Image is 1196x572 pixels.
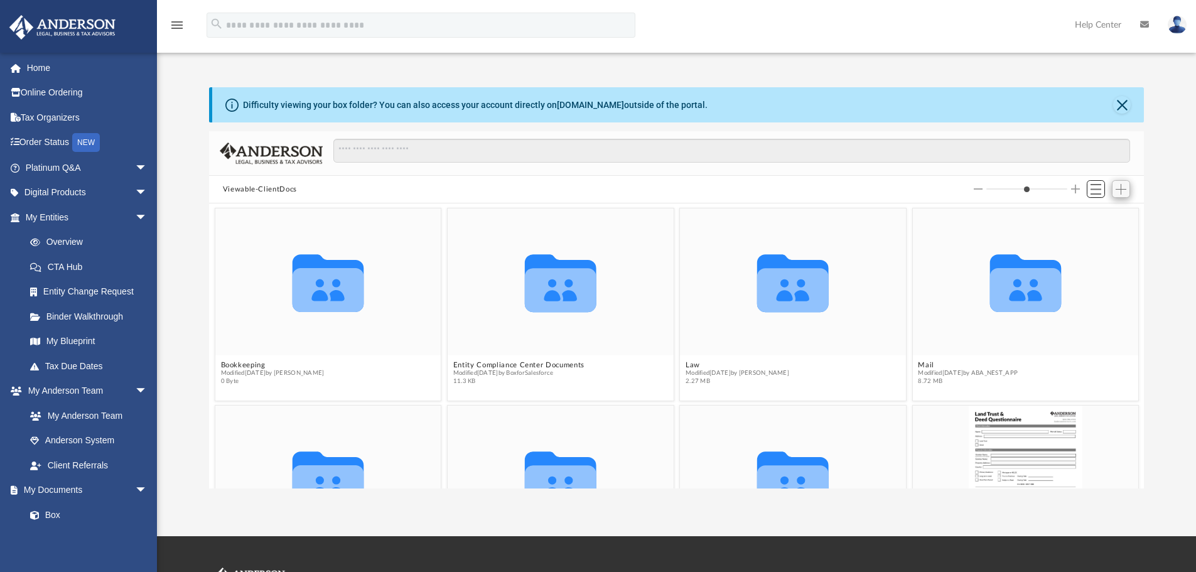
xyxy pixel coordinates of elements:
span: arrow_drop_down [135,205,160,230]
div: NEW [72,133,100,152]
a: Order StatusNEW [9,130,166,156]
a: Overview [18,230,166,255]
div: grid [209,203,1145,488]
a: My Documentsarrow_drop_down [9,478,160,503]
a: Entity Change Request [18,279,166,305]
span: 2.27 MB [686,377,789,386]
span: arrow_drop_down [135,379,160,404]
a: Binder Walkthrough [18,304,166,329]
button: Entity Compliance Center Documents [453,361,585,369]
a: Platinum Q&Aarrow_drop_down [9,155,166,180]
a: My Entitiesarrow_drop_down [9,205,166,230]
button: Law [686,361,789,369]
span: Modified [DATE] by BoxforSalesforce [453,369,585,377]
button: Switch to List View [1087,180,1106,198]
a: Digital Productsarrow_drop_down [9,180,166,205]
a: Online Ordering [9,80,166,105]
span: arrow_drop_down [135,155,160,181]
img: Anderson Advisors Platinum Portal [6,15,119,40]
button: Close [1113,96,1131,114]
span: arrow_drop_down [135,478,160,504]
input: Search files and folders [333,139,1130,163]
a: My Anderson Team [18,403,154,428]
a: Client Referrals [18,453,160,478]
a: Anderson System [18,428,160,453]
span: 11.3 KB [453,377,585,386]
a: Tax Due Dates [18,353,166,379]
a: Tax Organizers [9,105,166,130]
button: Add [1112,180,1131,198]
input: Column size [986,185,1067,193]
a: menu [170,24,185,33]
button: Increase column size [1071,185,1080,193]
a: Box [18,502,154,527]
span: Modified [DATE] by ABA_NEST_APP [918,369,1018,377]
button: Decrease column size [974,185,983,193]
span: Modified [DATE] by [PERSON_NAME] [220,369,324,377]
img: User Pic [1168,16,1187,34]
span: Modified [DATE] by [PERSON_NAME] [686,369,789,377]
div: Difficulty viewing your box folder? You can also access your account directly on outside of the p... [243,99,708,112]
a: [DOMAIN_NAME] [557,100,624,110]
button: Mail [918,361,1018,369]
span: arrow_drop_down [135,180,160,206]
a: My Anderson Teamarrow_drop_down [9,379,160,404]
i: search [210,17,224,31]
a: My Blueprint [18,329,160,354]
a: Home [9,55,166,80]
i: menu [170,18,185,33]
a: Meeting Minutes [18,527,160,553]
a: CTA Hub [18,254,166,279]
button: Bookkeeping [220,361,324,369]
span: 8.72 MB [918,377,1018,386]
button: Viewable-ClientDocs [223,184,297,195]
span: 0 Byte [220,377,324,386]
